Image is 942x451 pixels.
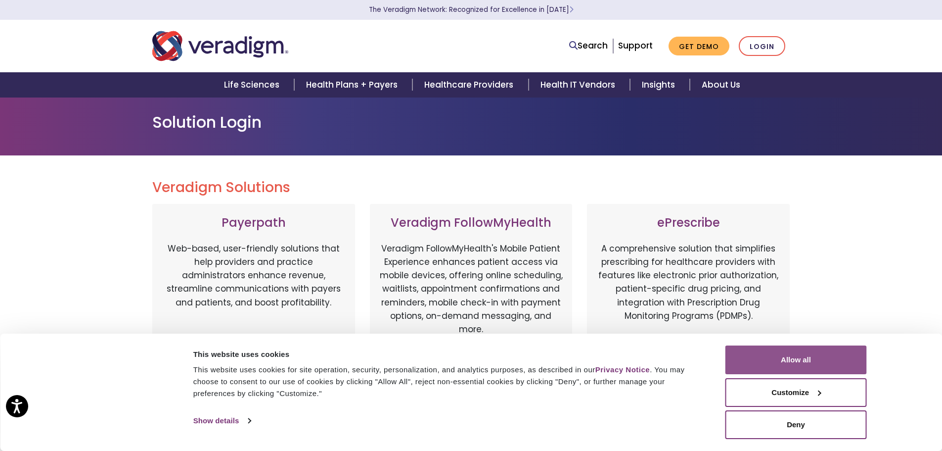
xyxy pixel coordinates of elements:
[162,242,345,346] p: Web-based, user-friendly solutions that help providers and practice administrators enhance revenu...
[597,242,780,346] p: A comprehensive solution that simplifies prescribing for healthcare providers with features like ...
[412,72,528,98] a: Healthcare Providers
[369,5,574,14] a: The Veradigm Network: Recognized for Excellence in [DATE]Learn More
[294,72,412,98] a: Health Plans + Payers
[152,113,790,132] h1: Solution Login
[739,36,785,56] a: Login
[152,30,288,62] img: Veradigm logo
[690,72,752,98] a: About Us
[569,39,608,52] a: Search
[193,349,703,360] div: This website uses cookies
[193,364,703,400] div: This website uses cookies for site operation, security, personalization, and analytics purposes, ...
[595,365,650,374] a: Privacy Notice
[725,410,867,439] button: Deny
[162,216,345,230] h3: Payerpath
[597,216,780,230] h3: ePrescribe
[618,40,653,51] a: Support
[725,378,867,407] button: Customize
[725,346,867,374] button: Allow all
[669,37,729,56] a: Get Demo
[569,5,574,14] span: Learn More
[380,242,563,336] p: Veradigm FollowMyHealth's Mobile Patient Experience enhances patient access via mobile devices, o...
[193,413,251,428] a: Show details
[380,216,563,230] h3: Veradigm FollowMyHealth
[630,72,690,98] a: Insights
[529,72,630,98] a: Health IT Vendors
[152,179,790,196] h2: Veradigm Solutions
[212,72,294,98] a: Life Sciences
